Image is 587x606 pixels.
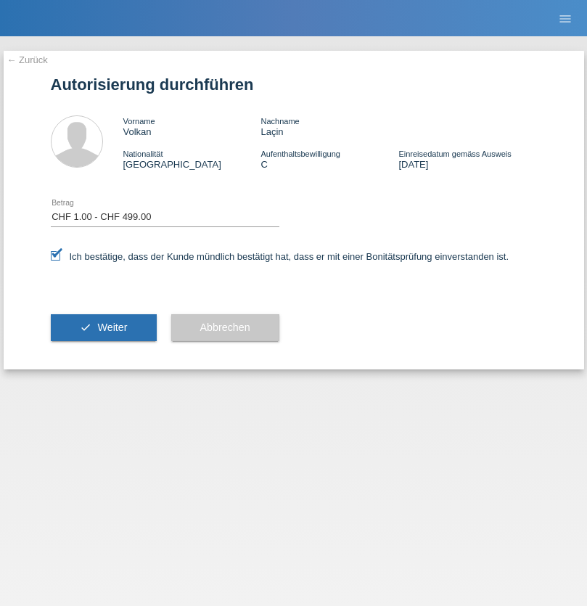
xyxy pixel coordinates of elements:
[260,148,398,170] div: C
[260,150,340,158] span: Aufenthaltsbewilligung
[200,322,250,333] span: Abbrechen
[7,54,48,65] a: ← Zurück
[123,150,163,158] span: Nationalität
[123,148,261,170] div: [GEOGRAPHIC_DATA]
[551,14,580,22] a: menu
[123,117,155,126] span: Vorname
[398,150,511,158] span: Einreisedatum gemäss Ausweis
[80,322,91,333] i: check
[171,314,279,342] button: Abbrechen
[398,148,536,170] div: [DATE]
[51,75,537,94] h1: Autorisierung durchführen
[51,251,509,262] label: Ich bestätige, dass der Kunde mündlich bestätigt hat, dass er mit einer Bonitätsprüfung einversta...
[51,314,157,342] button: check Weiter
[260,115,398,137] div: Laçin
[558,12,572,26] i: menu
[260,117,299,126] span: Nachname
[97,322,127,333] span: Weiter
[123,115,261,137] div: Volkan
